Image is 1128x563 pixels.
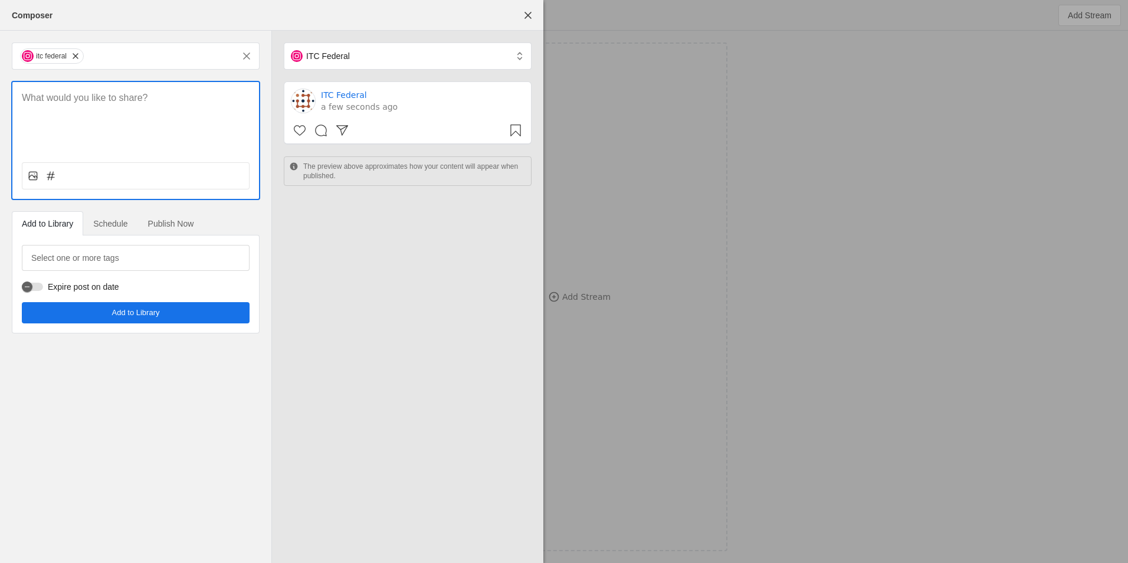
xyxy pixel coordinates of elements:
[22,220,73,228] span: Add to Library
[303,162,526,181] p: The preview above approximates how your content will appear when published.
[148,220,194,228] span: Publish Now
[321,89,367,101] a: ITC Federal
[93,220,127,228] span: Schedule
[321,101,398,113] a: a few seconds ago
[31,251,119,265] mat-label: Select one or more tags
[291,89,315,113] img: cache
[36,51,67,61] div: itc federal
[306,50,350,62] span: ITC Federal
[12,9,53,21] div: Composer
[43,281,119,293] label: Expire post on date
[112,307,160,319] span: Add to Library
[22,302,250,323] button: Add to Library
[236,45,257,67] button: Remove all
